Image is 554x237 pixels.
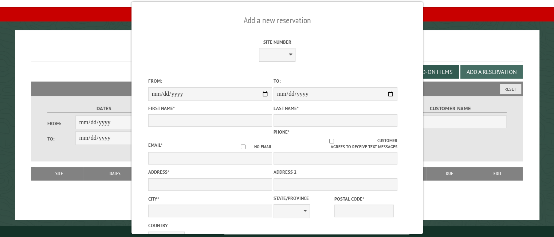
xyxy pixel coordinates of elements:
[273,138,397,150] label: Customer agrees to receive text messages
[334,195,394,202] label: Postal Code
[148,169,272,175] label: Address
[396,65,459,79] button: Edit Add-on Items
[148,78,272,84] label: From:
[47,120,76,127] label: From:
[31,42,523,62] h1: Reservations
[83,167,147,180] th: Dates
[473,167,523,180] th: Edit
[460,65,523,79] button: Add a Reservation
[148,13,406,27] h2: Add a new reservation
[47,104,161,113] label: Dates
[148,142,162,148] label: Email
[273,105,397,112] label: Last Name
[232,145,254,149] input: No email
[148,222,272,229] label: Country
[148,105,272,112] label: First Name
[394,104,507,113] label: Customer Name
[31,82,523,95] h2: Filters
[232,144,272,150] label: No email
[148,195,272,202] label: City
[273,169,397,175] label: Address 2
[500,84,521,94] button: Reset
[47,135,76,142] label: To:
[286,139,377,143] input: Customer agrees to receive text messages
[35,167,83,180] th: Site
[215,39,339,46] label: Site Number
[273,78,397,84] label: To:
[273,195,333,202] label: State/Province
[273,129,289,135] label: Phone
[426,167,473,180] th: Due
